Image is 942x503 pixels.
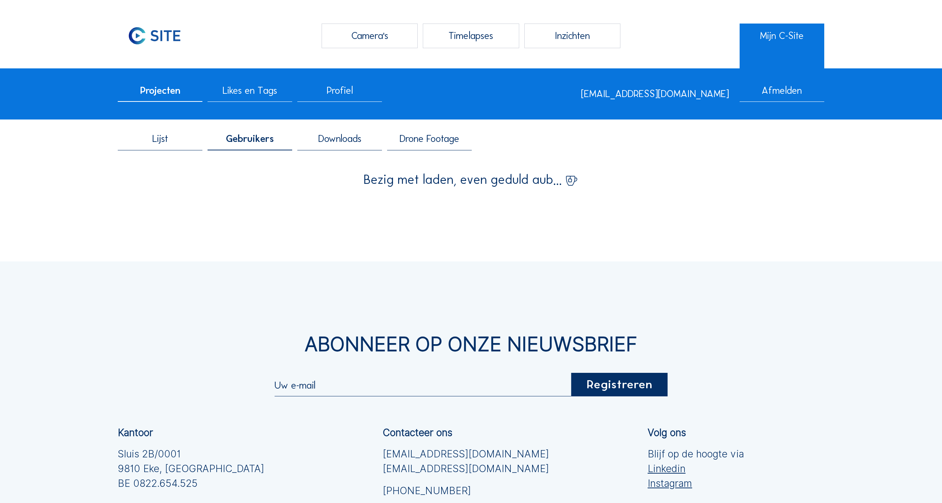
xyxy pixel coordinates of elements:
span: Bezig met laden, even geduld aub... [364,173,562,186]
a: Mijn C-Site [740,24,824,48]
a: Linkedin [648,461,744,476]
div: Camera's [322,24,418,48]
div: Afmelden [740,86,824,102]
div: Timelapses [423,24,519,48]
input: Uw e-mail [275,379,571,391]
div: Sluis 2B/0001 9810 Eke, [GEOGRAPHIC_DATA] BE 0822.654.525 [118,446,264,490]
div: Contacteer ons [383,428,452,438]
span: Lijst [152,134,168,144]
img: C-SITE Logo [118,24,192,48]
div: Blijf op de hoogte via [648,446,744,490]
div: [EMAIL_ADDRESS][DOMAIN_NAME] [581,89,729,99]
a: Instagram [648,476,744,490]
a: C-SITE Logo [118,24,202,48]
a: [EMAIL_ADDRESS][DOMAIN_NAME] [383,461,549,476]
a: [EMAIL_ADDRESS][DOMAIN_NAME] [383,446,549,461]
div: Inzichten [524,24,620,48]
div: Registreren [571,373,667,396]
span: Gebruikers [226,134,274,144]
span: Drone Footage [400,134,459,144]
a: [PHONE_NUMBER] [383,483,549,498]
span: Likes en Tags [223,86,277,96]
div: Kantoor [118,428,153,438]
span: Downloads [318,134,361,144]
div: Volg ons [648,428,686,438]
span: Projecten [140,86,180,96]
div: Abonneer op onze nieuwsbrief [118,335,824,354]
span: Profiel [327,86,353,96]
